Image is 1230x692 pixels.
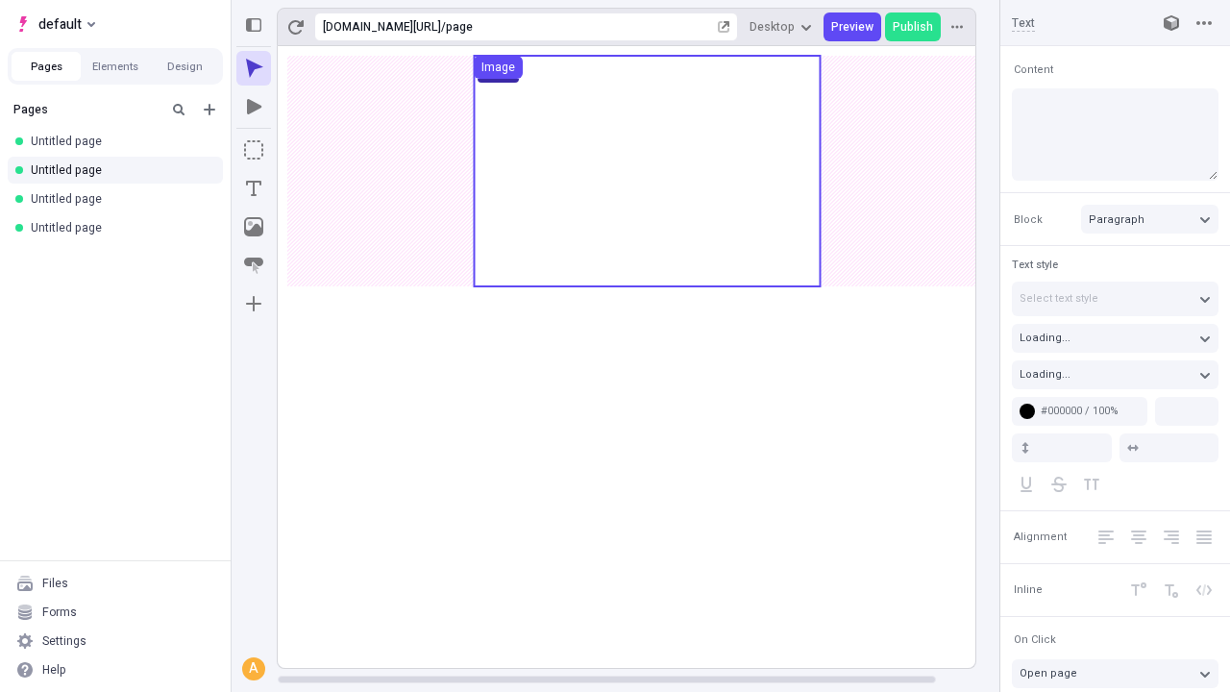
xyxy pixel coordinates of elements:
span: Content [1014,62,1053,77]
div: Files [42,576,68,591]
span: Loading... [1020,330,1070,346]
div: Untitled page [31,191,208,207]
span: Block [1014,212,1043,227]
button: Box [236,133,271,167]
span: Paragraph [1089,211,1144,228]
button: Left Align [1092,523,1120,552]
span: default [38,12,82,36]
button: Block [1010,208,1046,231]
div: Image [481,60,515,75]
button: On Click [1010,629,1060,652]
button: Justify [1190,523,1218,552]
button: Select text style [1012,282,1218,316]
button: Center Align [1124,523,1153,552]
button: Content [1010,58,1057,81]
button: Paragraph [1081,205,1218,234]
button: Open page [1012,659,1218,688]
div: Settings [42,633,86,649]
button: Loading... [1012,324,1218,353]
span: Select text style [1020,290,1098,307]
div: / [441,19,446,35]
button: Desktop [742,12,820,41]
button: Design [150,52,219,81]
button: Add new [198,98,221,121]
div: page [446,19,714,35]
button: Button [236,248,271,283]
span: Loading... [1020,366,1070,383]
button: Superscript [1124,576,1153,605]
button: Image [474,56,523,79]
div: [URL][DOMAIN_NAME] [323,19,441,35]
input: Text [1012,14,1138,32]
button: Code [1190,576,1218,605]
span: Desktop [750,19,795,35]
div: A [244,659,263,679]
span: Inline [1014,582,1043,597]
span: On Click [1014,632,1056,647]
button: Alignment [1010,526,1070,549]
div: Forms [42,605,77,620]
button: Publish [885,12,941,41]
span: Publish [893,19,933,35]
span: Open page [1020,665,1077,681]
button: Loading... [1012,360,1218,389]
div: Untitled page [31,134,208,149]
button: Subscript [1157,576,1186,605]
button: Image [236,210,271,244]
div: Pages [13,102,160,117]
button: Elements [81,52,150,81]
button: #000000 / 100% [1012,397,1147,426]
span: Preview [831,19,873,35]
button: Text [236,171,271,206]
button: Inline [1010,579,1046,602]
div: Help [42,662,66,678]
span: Text style [1012,257,1058,273]
div: Untitled page [31,220,208,235]
button: Preview [824,12,881,41]
button: Select site [8,10,103,38]
span: Alignment [1014,530,1067,544]
div: #000000 / 100% [1041,404,1140,418]
div: Untitled page [31,162,208,178]
button: Right Align [1157,523,1186,552]
button: Pages [12,52,81,81]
